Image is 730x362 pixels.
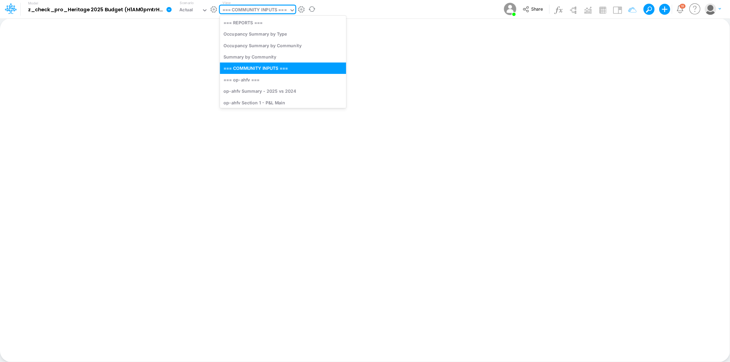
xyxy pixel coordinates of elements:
[223,0,231,5] label: View
[519,4,548,15] button: Share
[681,4,684,8] div: 18 unread items
[220,74,346,85] div: === op-ahfv ===
[28,7,164,13] b: z_check_pro_Heritage 2025 Budget (H1AM0pmtrHz9PFOTiXcAcwfkqC26p7kW) [DATE]T19:24:35UTC
[220,51,346,62] div: Summary by Community
[502,1,518,17] img: User Image Icon
[222,7,287,14] div: === COMMUNITY INPUTS ===
[220,28,346,40] div: Occupancy Summary by Type
[220,40,346,51] div: Occupancy Summary by Community
[531,6,543,11] span: Share
[220,63,346,74] div: === COMMUNITY INPUTS ===
[180,0,194,5] label: Scenario
[220,17,346,28] div: === REPORTS ===
[676,5,684,13] a: Notifications
[28,1,38,5] label: Model
[220,86,346,97] div: op-ahfv Summary - 2025 vs 2024
[220,97,346,108] div: op-ahfv Section 1 - P&L Main
[180,7,193,14] div: Actual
